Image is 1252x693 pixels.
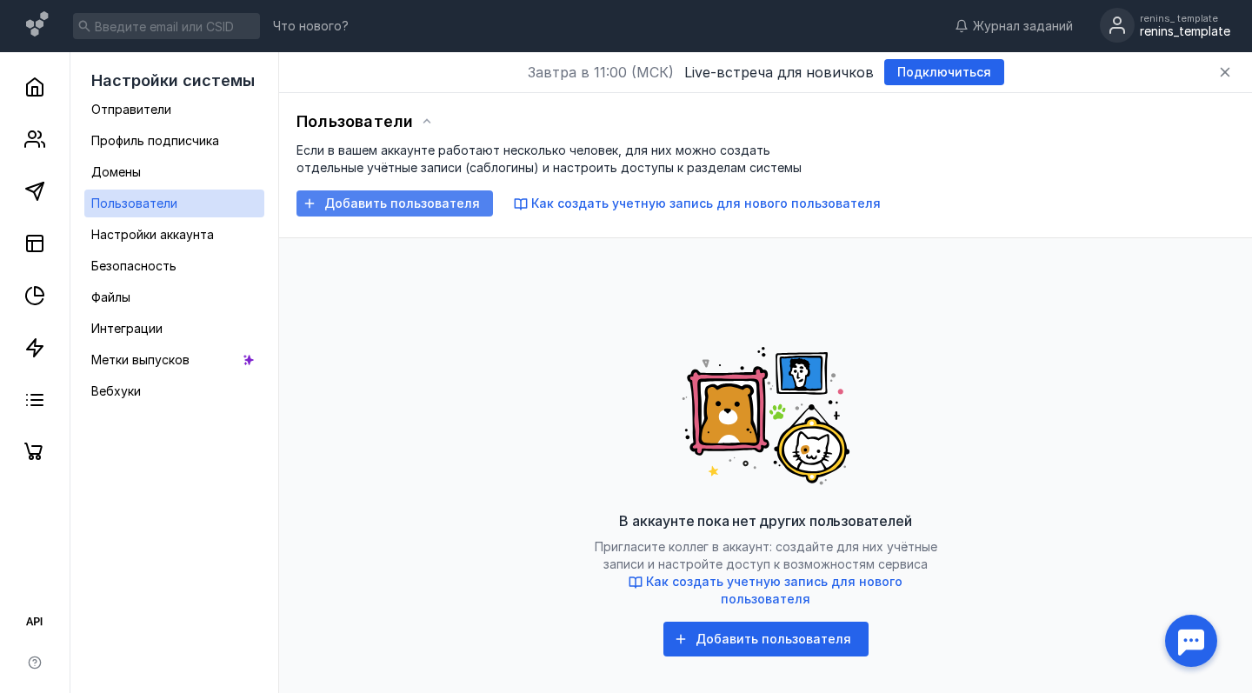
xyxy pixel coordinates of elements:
[296,112,413,130] span: Пользователи
[84,158,264,186] a: Домены
[946,17,1082,35] a: Журнал заданий
[1140,13,1230,23] div: renins_ template
[264,20,357,32] a: Что нового?
[973,17,1073,35] span: Журнал заданий
[592,573,940,608] button: Как создать учетную запись для нового пользователя
[91,196,177,210] span: Пользователи
[296,143,802,175] span: Если в вашем аккаунте работают несколько человек, для них можно создать отдельные учётные записи ...
[514,195,881,212] button: Как создать учетную запись для нового пользователя
[91,321,163,336] span: Интеграции
[646,574,902,606] span: Как создать учетную запись для нового пользователя
[663,622,869,656] button: Добавить пользователя
[84,346,264,374] a: Метки выпусков
[84,377,264,405] a: Вебхуки
[619,512,911,530] span: В аккаунте пока нет других пользователей
[592,539,940,608] span: Пригласите коллег в аккаунт: создайте для них учётные записи и настройте доступ к возможностям се...
[91,164,141,179] span: Домены
[324,197,480,211] span: Добавить пользователя
[91,71,255,90] span: Настройки системы
[1140,24,1230,39] div: renins_template
[684,62,874,83] span: Live-встреча для новичков
[296,190,493,217] button: Добавить пользователя
[273,20,349,32] span: Что нового?
[696,632,851,647] span: Добавить пользователя
[84,190,264,217] a: Пользователи
[91,133,219,148] span: Профиль подписчика
[91,352,190,367] span: Метки выпусков
[884,59,1004,85] button: Подключиться
[73,13,260,39] input: Введите email или CSID
[84,252,264,280] a: Безопасность
[84,96,264,123] a: Отправители
[91,258,176,273] span: Безопасность
[531,196,881,210] span: Как создать учетную запись для нового пользователя
[91,290,130,304] span: Файлы
[84,315,264,343] a: Интеграции
[91,383,141,398] span: Вебхуки
[897,65,991,80] span: Подключиться
[91,102,171,117] span: Отправители
[528,62,674,83] span: Завтра в 11:00 (МСК)
[84,221,264,249] a: Настройки аккаунта
[84,127,264,155] a: Профиль подписчика
[84,283,264,311] a: Файлы
[91,227,214,242] span: Настройки аккаунта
